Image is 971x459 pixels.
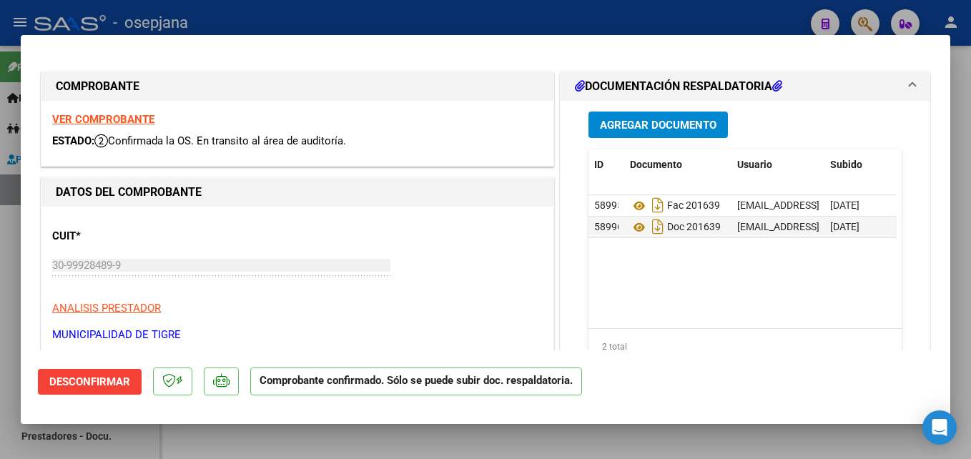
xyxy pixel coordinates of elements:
[52,228,199,245] p: CUIT
[624,149,731,180] datatable-header-cell: Documento
[588,329,902,365] div: 2 total
[575,78,782,95] h1: DOCUMENTACIÓN RESPALDATORIA
[38,369,142,395] button: Desconfirmar
[561,101,930,398] div: DOCUMENTACIÓN RESPALDATORIA
[896,149,967,180] datatable-header-cell: Acción
[594,221,623,232] span: 58996
[588,112,728,138] button: Agregar Documento
[824,149,896,180] datatable-header-cell: Subido
[731,149,824,180] datatable-header-cell: Usuario
[922,410,957,445] div: Open Intercom Messenger
[594,159,603,170] span: ID
[737,159,772,170] span: Usuario
[52,113,154,126] a: VER COMPROBANTE
[600,119,716,132] span: Agregar Documento
[630,222,721,233] span: Doc 201639
[649,194,667,217] i: Descargar documento
[52,302,161,315] span: ANALISIS PRESTADOR
[830,221,859,232] span: [DATE]
[830,159,862,170] span: Subido
[630,200,720,212] span: Fac 201639
[594,199,623,211] span: 58995
[49,375,130,388] span: Desconfirmar
[649,215,667,238] i: Descargar documento
[588,149,624,180] datatable-header-cell: ID
[52,327,543,343] p: MUNICIPALIDAD DE TIGRE
[250,367,582,395] p: Comprobante confirmado. Sólo se puede subir doc. respaldatoria.
[52,134,94,147] span: ESTADO:
[830,199,859,211] span: [DATE]
[56,79,139,93] strong: COMPROBANTE
[56,185,202,199] strong: DATOS DEL COMPROBANTE
[630,159,682,170] span: Documento
[94,134,346,147] span: Confirmada la OS. En transito al área de auditoría.
[561,72,930,101] mat-expansion-panel-header: DOCUMENTACIÓN RESPALDATORIA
